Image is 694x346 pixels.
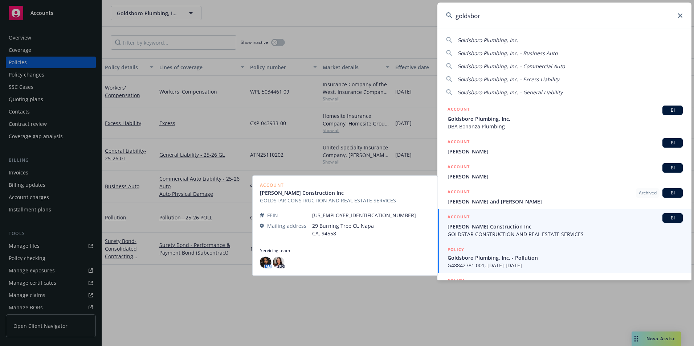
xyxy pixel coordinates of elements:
[448,261,683,269] span: G48842781 001, [DATE]-[DATE]
[448,246,464,253] h5: POLICY
[448,213,470,222] h5: ACCOUNT
[457,37,518,44] span: Goldsboro Plumbing, Inc.
[665,165,680,171] span: BI
[665,190,680,196] span: BI
[437,102,691,134] a: ACCOUNTBIGoldsboro Plumbing, Inc.DBA Bonanza Plumbing
[437,3,691,29] input: Search...
[448,277,464,284] h5: POLICY
[437,242,691,273] a: POLICYGoldsboro Plumbing, Inc. - PollutionG48842781 001, [DATE]-[DATE]
[457,50,558,57] span: Goldsboro Plumbing, Inc. - Business Auto
[665,140,680,146] span: BI
[665,215,680,221] span: BI
[448,223,683,230] span: [PERSON_NAME] Construction Inc
[457,89,563,96] span: Goldsboro Plumbing, Inc. - General Liability
[457,63,565,70] span: Goldsboro Plumbing, Inc. - Commercial Auto
[448,254,683,261] span: Goldsboro Plumbing, Inc. - Pollution
[437,184,691,209] a: ACCOUNTArchivedBI[PERSON_NAME] and [PERSON_NAME]
[448,230,683,238] span: GOLDSTAR CONSTRUCTION AND REAL ESTATE SERVICES
[448,106,470,114] h5: ACCOUNT
[448,173,683,180] span: [PERSON_NAME]
[437,134,691,159] a: ACCOUNTBI[PERSON_NAME]
[448,115,683,123] span: Goldsboro Plumbing, Inc.
[639,190,657,196] span: Archived
[448,188,470,197] h5: ACCOUNT
[448,148,683,155] span: [PERSON_NAME]
[665,107,680,114] span: BI
[437,273,691,304] a: POLICY
[457,76,559,83] span: Goldsboro Plumbing, Inc. - Excess Liability
[448,198,683,205] span: [PERSON_NAME] and [PERSON_NAME]
[448,123,683,130] span: DBA Bonanza Plumbing
[448,138,470,147] h5: ACCOUNT
[437,159,691,184] a: ACCOUNTBI[PERSON_NAME]
[448,163,470,172] h5: ACCOUNT
[437,209,691,242] a: ACCOUNTBI[PERSON_NAME] Construction IncGOLDSTAR CONSTRUCTION AND REAL ESTATE SERVICES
